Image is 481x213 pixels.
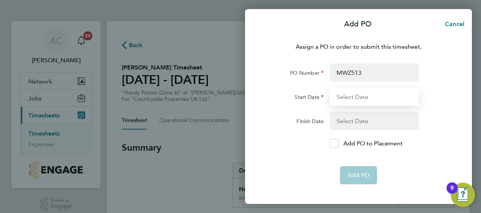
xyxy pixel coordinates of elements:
input: Enter PO Number [330,63,419,82]
p: Assign a PO in order to submit this timesheet. [266,42,451,51]
label: Start Date [295,94,324,103]
p: Add PO to Placement [343,139,403,148]
span: Cancel [443,20,464,28]
p: Add PO [344,19,372,29]
label: PO Number [290,69,324,79]
button: Open Resource Center, 9 new notifications [451,183,475,207]
button: Cancel [433,17,472,32]
label: Finish Date [296,118,324,127]
div: 9 [450,188,454,198]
